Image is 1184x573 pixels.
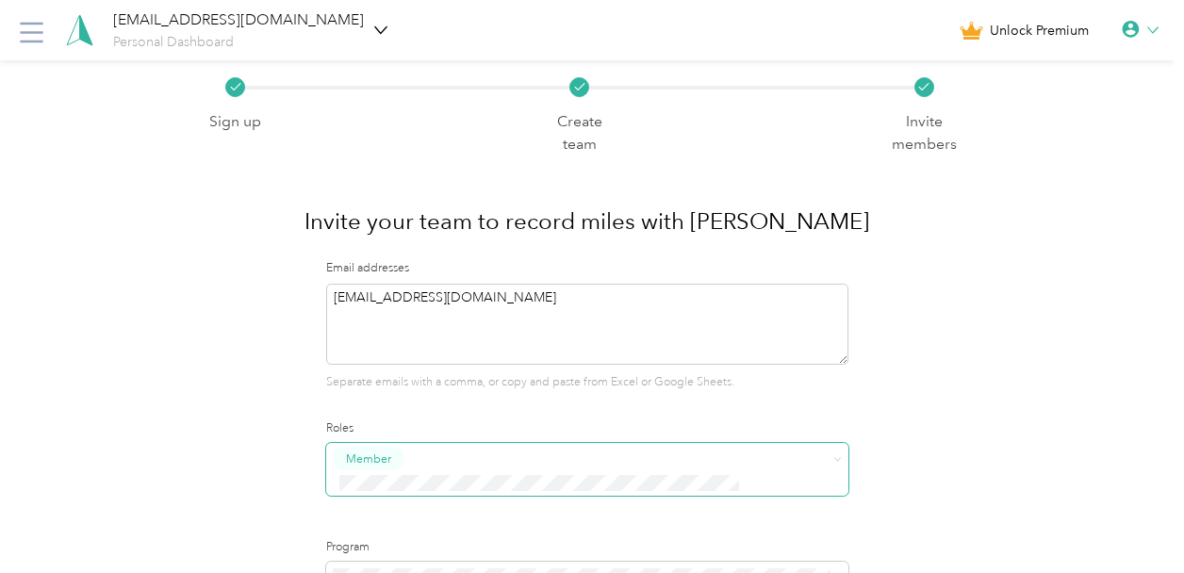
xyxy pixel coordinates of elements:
button: Member [333,447,404,470]
p: Sign up [209,110,261,134]
textarea: [EMAIL_ADDRESS][DOMAIN_NAME] [326,284,848,365]
div: [EMAIL_ADDRESS][DOMAIN_NAME] [113,8,364,32]
label: Program [326,539,848,556]
h1: Invite your team to record miles with [PERSON_NAME] [304,199,869,244]
p: Separate emails with a comma, or copy and paste from Excel or Google Sheets. [326,374,848,391]
p: Create team [540,110,619,156]
iframe: Everlance-gr Chat Button Frame [1078,467,1184,573]
span: Personal Dashboard [113,34,234,50]
label: Email addresses [326,260,848,277]
span: Unlock Premium [990,21,1089,41]
p: Invite members [884,110,963,156]
span: Member [346,450,391,467]
label: Roles [326,420,848,437]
